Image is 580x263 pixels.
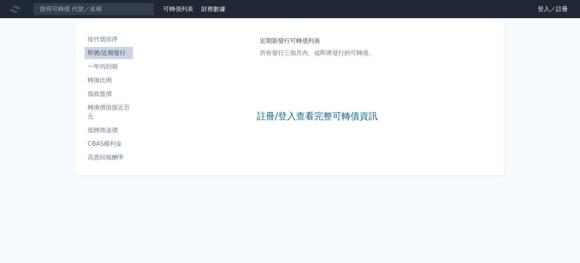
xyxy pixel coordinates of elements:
li: 即將/近期發行 [85,48,133,58]
a: 轉換比例 [85,74,133,86]
li: CBAS權利金 [85,139,133,148]
a: CBAS權利金 [85,138,133,150]
li: 高賣回報酬率 [85,153,133,162]
a: 註冊/登入查看完整可轉債資訊 [257,110,378,123]
li: 一年內到期 [85,62,133,71]
li: 轉換比例 [85,76,133,85]
a: 可轉債列表 [163,5,193,12]
a: 低收盤價 [85,88,133,100]
a: 低轉換溢價 [85,124,133,136]
a: 轉換價值接近百元 [85,101,133,123]
li: 按代號排序 [85,35,133,44]
h1: 近期新發行可轉債列表 [260,36,375,45]
input: 搜尋可轉債 代號／名稱 [33,3,154,16]
li: 低收盤價 [85,89,133,98]
p: 所有發行三個月內、或即將發行的可轉債。 [260,48,375,58]
li: 低轉換溢價 [85,126,133,135]
a: 登入／註冊 [532,3,574,15]
a: 高賣回報酬率 [85,151,133,163]
a: 一年內到期 [85,61,133,73]
li: 轉換價值接近百元 [85,103,133,121]
a: 財務數據 [201,5,225,12]
a: 即將/近期發行 [85,47,133,59]
a: 按代號排序 [85,33,133,45]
